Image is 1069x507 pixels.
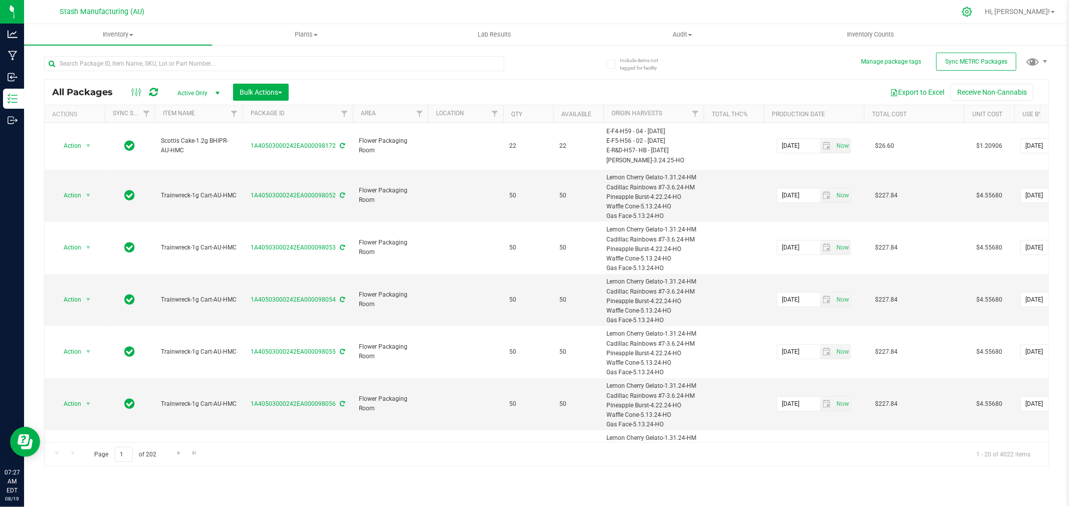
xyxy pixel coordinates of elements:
span: select [834,345,850,359]
div: Lemon Cherry Gelato-1.31.24-HM [607,173,701,182]
span: Trainwreck-1g Cart-AU-HMC [161,295,237,305]
div: Cadillac Rainbows #7-3.6.24-HM [607,235,701,244]
span: Flower Packaging Room [359,394,422,413]
div: Pineapple Burst-4.22.24-HO [607,192,701,202]
span: select [820,188,834,202]
a: 1A40503000242EA000098053 [251,244,336,251]
td: $4.55680 [964,326,1014,378]
div: Lemon Cherry Gelato-1.31.24-HM [607,329,701,339]
span: Hi, [PERSON_NAME]! [985,8,1050,16]
div: Gas Face-5.13.24-HO [607,316,701,325]
a: 1A40503000242EA000098172 [251,142,336,149]
a: 1A40503000242EA000098056 [251,400,336,407]
span: Flower Packaging Room [359,136,422,155]
inline-svg: Outbound [8,115,18,125]
span: In Sync [125,397,135,411]
span: Action [55,240,82,255]
div: Waffle Cone-5.13.24-HO [607,254,701,264]
a: Sync Status [113,110,151,117]
span: select [820,139,834,153]
a: Lab Results [400,24,588,45]
span: $227.84 [870,240,903,255]
a: Use By [1022,111,1042,118]
td: $4.55680 [964,274,1014,326]
a: Filter [226,105,243,122]
span: select [834,240,850,255]
a: Location [436,110,464,117]
a: Filter [138,105,155,122]
span: Sync from Compliance System [338,400,345,407]
span: Sync from Compliance System [338,296,345,303]
span: Include items not tagged for facility [620,57,670,72]
div: Pineapple Burst-4.22.24-HO [607,401,701,410]
a: Go to the next page [171,447,186,460]
span: Set Current date [834,240,851,255]
span: Trainwreck-1g Cart-AU-HMC [161,399,237,409]
div: Lemon Cherry Gelato-1.31.24-HM [607,381,701,391]
div: Lemon Cherry Gelato-1.31.24-HM [607,225,701,234]
span: Trainwreck-1g Cart-AU-HMC [161,347,237,357]
div: Gas Face-5.13.24-HO [607,420,701,429]
div: [PERSON_NAME]-3.24.25-HO [607,156,701,165]
div: Waffle Cone-5.13.24-HO [607,306,701,316]
span: $227.84 [870,397,903,411]
div: Cadillac Rainbows #7-3.6.24-HM [607,339,701,349]
a: Origin Harvests [611,110,662,117]
span: Audit [589,30,776,39]
a: Filter [336,105,353,122]
a: Filter [687,105,704,122]
div: Waffle Cone-5.13.24-HO [607,202,701,211]
span: select [834,293,850,307]
a: Package ID [251,110,285,117]
td: $1.20906 [964,123,1014,170]
span: 50 [509,399,547,409]
div: Pineapple Burst-4.22.24-HO [607,244,701,254]
span: Action [55,345,82,359]
span: select [82,139,95,153]
td: $4.55680 [964,170,1014,222]
div: E-F4-H59 - 04 - [DATE] [607,127,701,136]
inline-svg: Inbound [8,72,18,82]
span: Stash Manufacturing (AU) [60,8,145,16]
span: In Sync [125,293,135,307]
div: Cadillac Rainbows #7-3.6.24-HM [607,183,701,192]
span: Sync from Compliance System [338,244,345,251]
td: $4.55680 [964,222,1014,274]
button: Export to Excel [884,84,951,101]
span: Flower Packaging Room [359,342,422,361]
span: 50 [559,191,597,200]
span: Set Current date [834,293,851,307]
a: Audit [588,24,776,45]
span: Set Current date [834,188,851,203]
span: 1 - 20 of 4022 items [968,447,1038,462]
inline-svg: Analytics [8,29,18,39]
span: Lab Results [464,30,525,39]
span: Flower Packaging Room [359,186,422,205]
div: Cadillac Rainbows #7-3.6.24-HM [607,287,701,297]
span: select [82,188,95,202]
div: Waffle Cone-5.13.24-HO [607,358,701,368]
span: Page of 202 [86,447,165,462]
input: 1 [115,447,133,462]
span: $227.84 [870,188,903,203]
button: Receive Non-Cannabis [951,84,1033,101]
span: All Packages [52,87,123,98]
div: E-R&D-H57- HB - [DATE] [607,146,701,155]
span: 50 [509,295,547,305]
div: Manage settings [960,7,974,17]
span: Scottis Cake-1.2g BHIPR-AU-HMC [161,136,237,155]
a: Unit Cost [972,111,1002,118]
p: 07:27 AM EDT [5,468,20,495]
div: Lemon Cherry Gelato-1.31.24-HM [607,277,701,287]
span: Set Current date [834,345,851,359]
span: Sync from Compliance System [338,142,345,149]
a: Total Cost [872,111,907,118]
span: 50 [509,191,547,200]
span: Trainwreck-1g Cart-AU-HMC [161,243,237,252]
span: select [820,397,834,411]
a: Plants [212,24,400,45]
span: Sync from Compliance System [338,192,345,199]
a: Total THC% [712,111,748,118]
span: In Sync [125,188,135,202]
span: Trainwreck-1g Cart-AU-HMC [161,191,237,200]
